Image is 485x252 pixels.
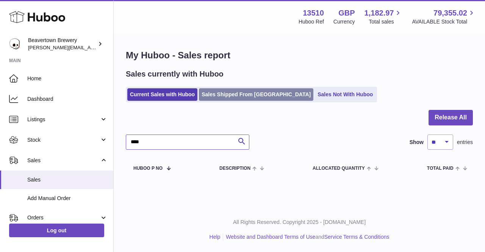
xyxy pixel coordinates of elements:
[27,95,108,103] span: Dashboard
[226,234,315,240] a: Website and Dashboard Terms of Use
[410,139,424,146] label: Show
[120,219,479,226] p: All Rights Reserved. Copyright 2025 - [DOMAIN_NAME]
[219,166,250,171] span: Description
[457,139,473,146] span: entries
[210,234,221,240] a: Help
[333,18,355,25] div: Currency
[412,8,476,25] a: 79,355.02 AVAILABLE Stock Total
[412,18,476,25] span: AVAILABLE Stock Total
[429,110,473,125] button: Release All
[365,8,394,18] span: 1,182.97
[28,44,152,50] span: [PERSON_NAME][EMAIL_ADDRESS][DOMAIN_NAME]
[9,38,20,50] img: millie@beavertownbrewery.co.uk
[27,176,108,183] span: Sales
[369,18,402,25] span: Total sales
[27,136,100,144] span: Stock
[9,224,104,237] a: Log out
[315,88,375,101] a: Sales Not With Huboo
[27,214,100,221] span: Orders
[338,8,355,18] strong: GBP
[313,166,365,171] span: ALLOCATED Quantity
[299,18,324,25] div: Huboo Ref
[28,37,96,51] div: Beavertown Brewery
[126,69,224,79] h2: Sales currently with Huboo
[126,49,473,61] h1: My Huboo - Sales report
[365,8,403,25] a: 1,182.97 Total sales
[199,88,313,101] a: Sales Shipped From [GEOGRAPHIC_DATA]
[324,234,390,240] a: Service Terms & Conditions
[303,8,324,18] strong: 13510
[127,88,197,101] a: Current Sales with Huboo
[27,157,100,164] span: Sales
[27,195,108,202] span: Add Manual Order
[133,166,163,171] span: Huboo P no
[223,233,389,241] li: and
[27,75,108,82] span: Home
[427,166,454,171] span: Total paid
[27,116,100,123] span: Listings
[433,8,467,18] span: 79,355.02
